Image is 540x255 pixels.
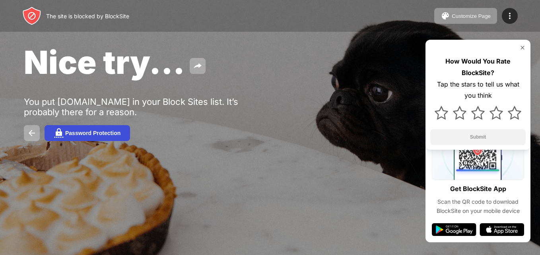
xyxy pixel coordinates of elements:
button: Submit [430,129,526,145]
div: Scan the QR code to download BlockSite on your mobile device [432,197,524,215]
img: star.svg [508,106,521,120]
div: Password Protection [65,130,120,136]
div: Get BlockSite App [450,183,506,195]
img: app-store.svg [480,223,524,236]
img: header-logo.svg [22,6,41,25]
img: rate-us-close.svg [519,44,526,51]
div: You put [DOMAIN_NAME] in your Block Sites list. It’s probably there for a reason. [24,97,270,117]
img: star.svg [435,106,448,120]
div: How Would You Rate BlockSite? [430,56,526,79]
img: star.svg [471,106,485,120]
img: pallet.svg [441,11,450,21]
div: Tap the stars to tell us what you think [430,79,526,102]
img: star.svg [489,106,503,120]
button: Customize Page [434,8,497,24]
img: menu-icon.svg [505,11,515,21]
button: Password Protection [45,125,130,141]
img: star.svg [453,106,466,120]
img: back.svg [27,128,37,138]
img: share.svg [193,61,202,71]
div: Customize Page [452,13,491,19]
div: The site is blocked by BlockSite [46,13,129,19]
img: google-play.svg [432,223,476,236]
span: Nice try... [24,43,185,81]
img: password.svg [54,128,64,138]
